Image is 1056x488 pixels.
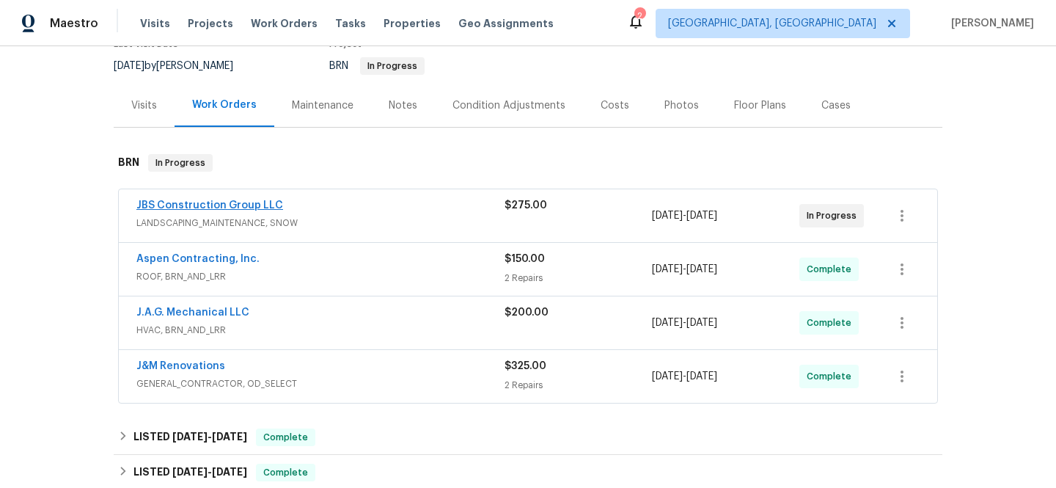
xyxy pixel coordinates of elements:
div: Photos [664,98,699,113]
span: [DATE] [686,211,717,221]
div: by [PERSON_NAME] [114,57,251,75]
span: [DATE] [686,318,717,328]
span: Visits [140,16,170,31]
div: 2 Repairs [505,271,652,285]
h6: LISTED [133,429,247,446]
span: In Progress [807,208,862,223]
span: - [652,369,717,384]
div: Costs [601,98,629,113]
div: Condition Adjustments [452,98,565,113]
a: J&M Renovations [136,361,225,371]
span: Complete [807,369,857,384]
span: HVAC, BRN_AND_LRR [136,323,505,338]
span: GENERAL_CONTRACTOR, OD_SELECT [136,376,505,391]
div: LISTED [DATE]-[DATE]Complete [114,420,942,455]
span: [DATE] [114,61,144,71]
span: Complete [807,262,857,277]
span: - [652,316,717,330]
span: [DATE] [652,371,683,382]
a: JBS Construction Group LLC [136,200,283,211]
span: Properties [384,16,441,31]
h6: BRN [118,154,139,172]
div: Cases [821,98,851,113]
span: [GEOGRAPHIC_DATA], [GEOGRAPHIC_DATA] [668,16,876,31]
span: Complete [807,316,857,330]
a: J.A.G. Mechanical LLC [136,307,249,318]
span: [PERSON_NAME] [945,16,1034,31]
h6: LISTED [133,464,247,481]
span: - [172,467,247,477]
div: 2 [634,9,645,23]
div: Work Orders [192,98,257,112]
span: LANDSCAPING_MAINTENANCE, SNOW [136,216,505,230]
div: Floor Plans [734,98,786,113]
span: - [652,262,717,277]
span: Projects [188,16,233,31]
span: $275.00 [505,200,547,211]
span: [DATE] [652,211,683,221]
span: - [172,431,247,442]
span: [DATE] [172,467,208,477]
a: Aspen Contracting, Inc. [136,254,260,264]
div: Visits [131,98,157,113]
span: BRN [329,61,425,71]
span: [DATE] [652,318,683,328]
span: Work Orders [251,16,318,31]
span: In Progress [362,62,423,70]
span: Complete [257,430,314,445]
span: [DATE] [172,431,208,442]
span: - [652,208,717,223]
span: [DATE] [686,371,717,382]
span: $325.00 [505,361,546,371]
span: ROOF, BRN_AND_LRR [136,269,505,284]
div: 2 Repairs [505,378,652,393]
span: Tasks [335,18,366,29]
span: Complete [257,465,314,480]
span: $150.00 [505,254,545,264]
span: [DATE] [212,431,247,442]
div: BRN In Progress [114,139,942,186]
span: [DATE] [652,264,683,274]
span: [DATE] [686,264,717,274]
span: In Progress [150,156,211,170]
span: Geo Assignments [458,16,554,31]
span: [DATE] [212,467,247,477]
span: Maestro [50,16,98,31]
div: Maintenance [292,98,353,113]
span: $200.00 [505,307,549,318]
div: Notes [389,98,417,113]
